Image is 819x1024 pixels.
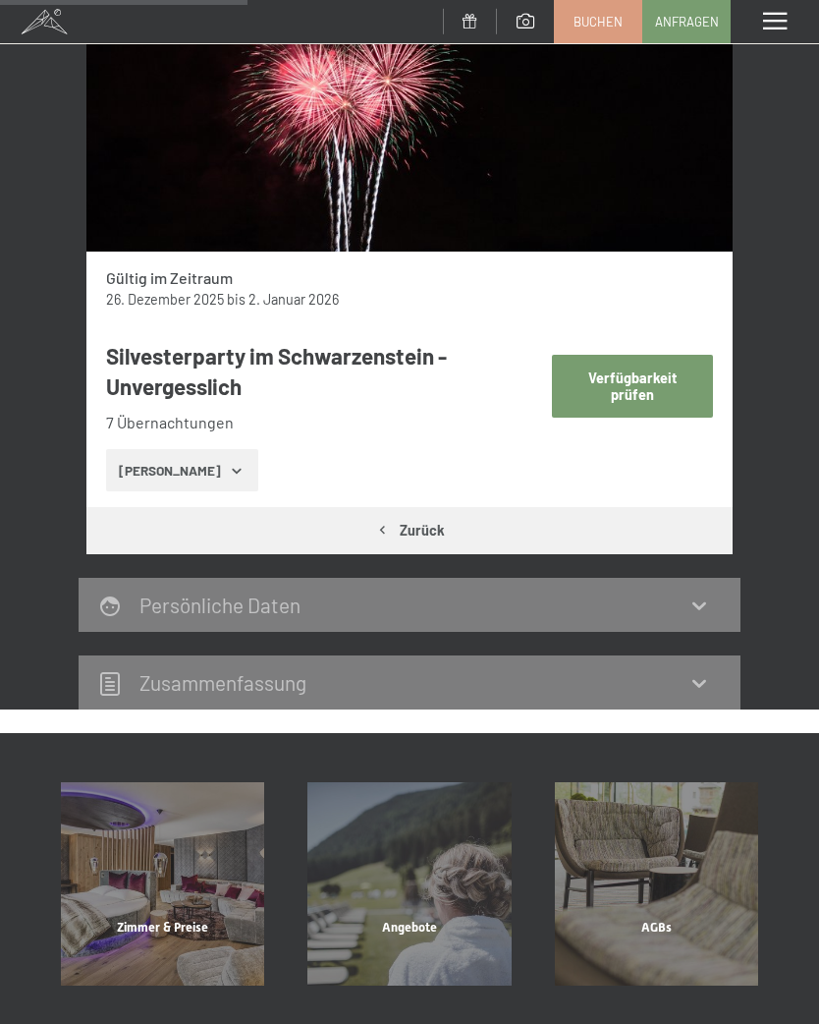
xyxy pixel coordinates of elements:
li: 7 Übernachtungen [106,412,539,433]
a: Buchung AGBs [533,782,780,986]
a: Anfragen [643,1,730,42]
button: Zurück [86,507,733,552]
div: bis [106,290,714,310]
time: 02.01.2026 [248,291,339,308]
h2: Persönliche Daten [139,593,300,617]
h3: Silvesterparty im Schwarzenstein - Unvergesslich [106,341,539,403]
strong: Gültig im Zeitraum [106,268,233,287]
span: Buchen [573,13,623,30]
span: Zimmer & Preise [117,920,208,935]
a: Buchen [555,1,641,42]
a: Buchung Zimmer & Preise [39,782,286,986]
span: Anfragen [655,13,719,30]
time: 26.12.2025 [106,291,224,308]
span: AGBs [641,920,672,935]
a: Buchung Angebote [286,782,532,986]
button: Verfügbarkeit prüfen [552,355,714,417]
span: Angebote [382,920,437,935]
h2: Zusammen­fassung [139,670,306,695]
button: [PERSON_NAME] [106,449,258,492]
